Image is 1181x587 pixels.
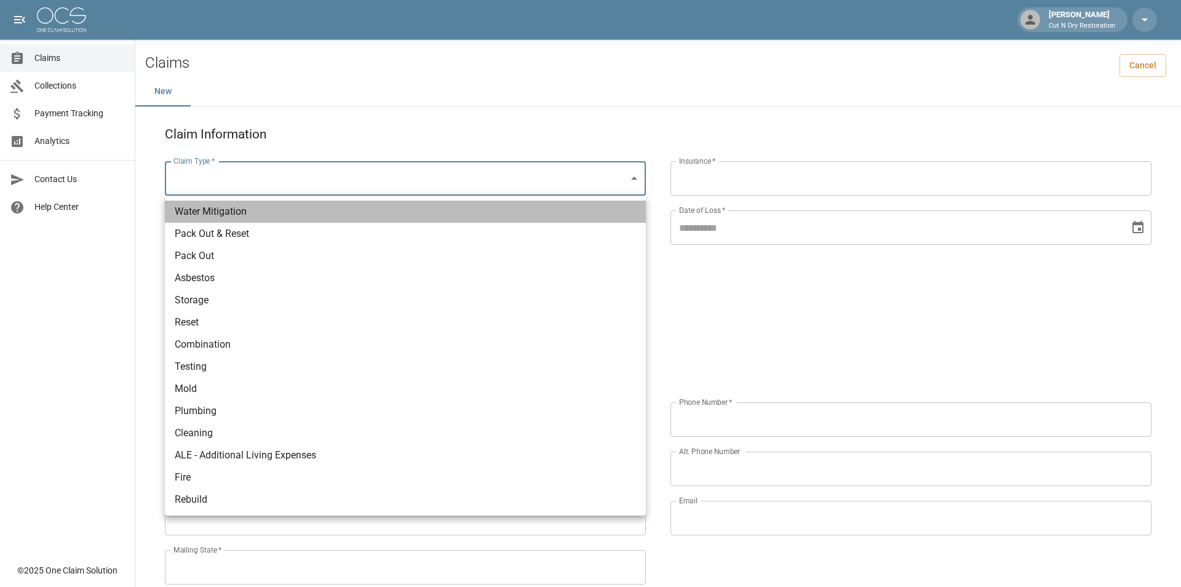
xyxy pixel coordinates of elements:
[165,489,646,511] li: Rebuild
[165,311,646,333] li: Reset
[165,400,646,422] li: Plumbing
[165,333,646,356] li: Combination
[165,378,646,400] li: Mold
[165,422,646,444] li: Cleaning
[165,223,646,245] li: Pack Out & Reset
[165,201,646,223] li: Water Mitigation
[165,289,646,311] li: Storage
[165,444,646,466] li: ALE - Additional Living Expenses
[165,356,646,378] li: Testing
[165,245,646,267] li: Pack Out
[165,267,646,289] li: Asbestos
[165,466,646,489] li: Fire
